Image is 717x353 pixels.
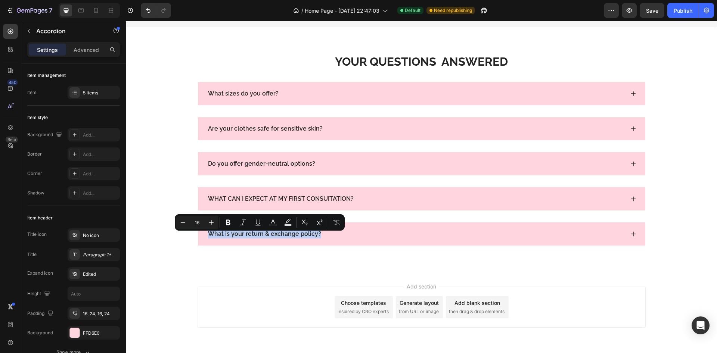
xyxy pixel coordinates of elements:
div: Beta [6,137,18,143]
span: inspired by CRO experts [212,287,263,294]
div: Title icon [27,231,47,238]
input: Auto [68,287,119,300]
div: Expand icon [27,270,53,277]
p: Accordion [36,26,100,35]
span: / [301,7,303,15]
div: Border [27,151,42,157]
div: Publish [674,7,692,15]
span: Home Page - [DATE] 22:47:03 [305,7,379,15]
div: Editor contextual toolbar [175,214,345,231]
span: from URL or image [273,287,313,294]
span: Default [405,7,420,14]
div: Paragraph 1* [83,252,118,258]
p: Advanced [74,46,99,54]
div: Edited [83,271,118,278]
span: Need republishing [434,7,472,14]
div: Item style [27,114,48,121]
div: Choose templates [215,278,260,286]
span: Save [646,7,658,14]
span: Add section [278,262,313,269]
div: Background [27,130,63,140]
div: Shadow [27,190,44,196]
button: Save [640,3,664,18]
p: 7 [49,6,52,15]
div: Open Intercom Messenger [692,316,710,334]
div: Height [27,289,52,299]
button: 7 [3,3,56,18]
div: 450 [7,79,18,85]
div: Background [27,329,53,336]
div: 5 items [83,90,118,96]
div: Title [27,251,37,258]
p: Settings [37,46,58,54]
div: Add blank section [329,278,374,286]
span: then drag & drop elements [323,287,379,294]
div: Padding [27,309,55,319]
div: Generate layout [274,278,313,286]
div: FFD6E0 [83,330,118,337]
div: Item management [27,72,66,79]
div: Undo/Redo [141,3,171,18]
div: No icon [83,232,118,239]
div: Add... [83,190,118,197]
div: 16, 24, 16, 24 [83,310,118,317]
div: Item [27,89,37,96]
div: Item header [27,215,53,221]
button: Publish [667,3,699,18]
iframe: Design area [126,21,717,353]
div: Corner [27,170,42,177]
div: Add... [83,171,118,177]
div: Add... [83,132,118,138]
div: Add... [83,151,118,158]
